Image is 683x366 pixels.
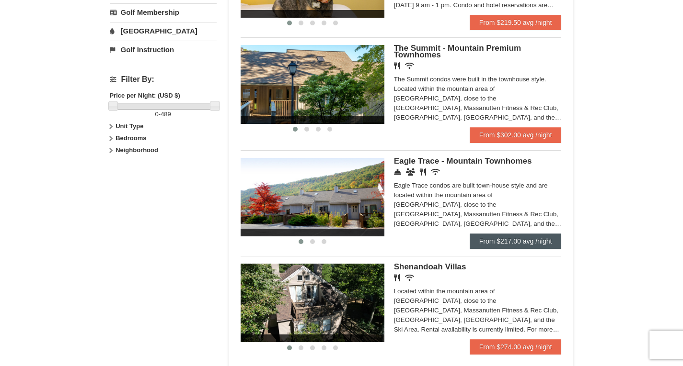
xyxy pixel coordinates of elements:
[470,233,562,249] a: From $217.00 avg /night
[394,287,562,334] div: Located within the mountain area of [GEOGRAPHIC_DATA], close to the [GEOGRAPHIC_DATA], Massanutte...
[116,134,146,142] strong: Bedrooms
[406,168,415,176] i: Conference Facilities
[470,339,562,355] a: From $274.00 avg /night
[405,62,414,69] i: Wireless Internet (free)
[405,274,414,281] i: Wireless Internet (free)
[110,75,217,84] h4: Filter By:
[394,168,401,176] i: Concierge Desk
[110,110,217,119] label: -
[470,15,562,30] a: From $219.50 avg /night
[394,262,466,271] span: Shenandoah Villas
[116,122,143,130] strong: Unit Type
[394,44,521,59] span: The Summit - Mountain Premium Townhomes
[394,156,532,166] span: Eagle Trace - Mountain Townhomes
[394,274,400,281] i: Restaurant
[470,127,562,143] a: From $302.00 avg /night
[394,181,562,229] div: Eagle Trace condos are built town-house style and are located within the mountain area of [GEOGRA...
[431,168,440,176] i: Wireless Internet (free)
[110,92,180,99] strong: Price per Night: (USD $)
[110,41,217,58] a: Golf Instruction
[110,22,217,40] a: [GEOGRAPHIC_DATA]
[161,111,171,118] span: 489
[394,62,400,69] i: Restaurant
[420,168,426,176] i: Restaurant
[110,3,217,21] a: Golf Membership
[155,111,159,118] span: 0
[394,75,562,122] div: The Summit condos were built in the townhouse style. Located within the mountain area of [GEOGRAP...
[116,146,158,154] strong: Neighborhood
